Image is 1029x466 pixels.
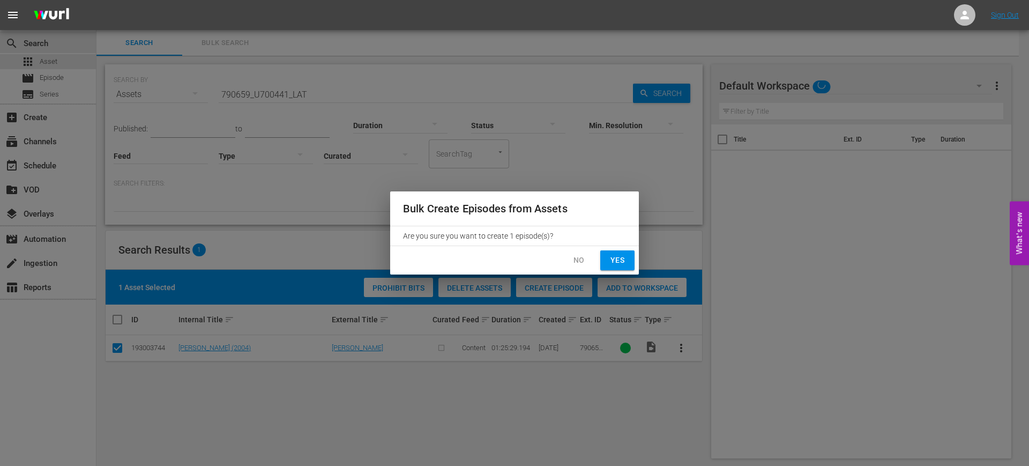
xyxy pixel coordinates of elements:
span: Yes [609,254,626,267]
button: Yes [600,250,635,270]
div: Are you sure you want to create 1 episode(s)? [390,226,639,246]
span: menu [6,9,19,21]
span: No [570,254,587,267]
button: No [562,250,596,270]
button: Open Feedback Widget [1010,201,1029,265]
h2: Bulk Create Episodes from Assets [403,200,626,217]
a: Sign Out [991,11,1019,19]
img: ans4CAIJ8jUAAAAAAAAAAAAAAAAAAAAAAAAgQb4GAAAAAAAAAAAAAAAAAAAAAAAAJMjXAAAAAAAAAAAAAAAAAAAAAAAAgAT5G... [26,3,77,28]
